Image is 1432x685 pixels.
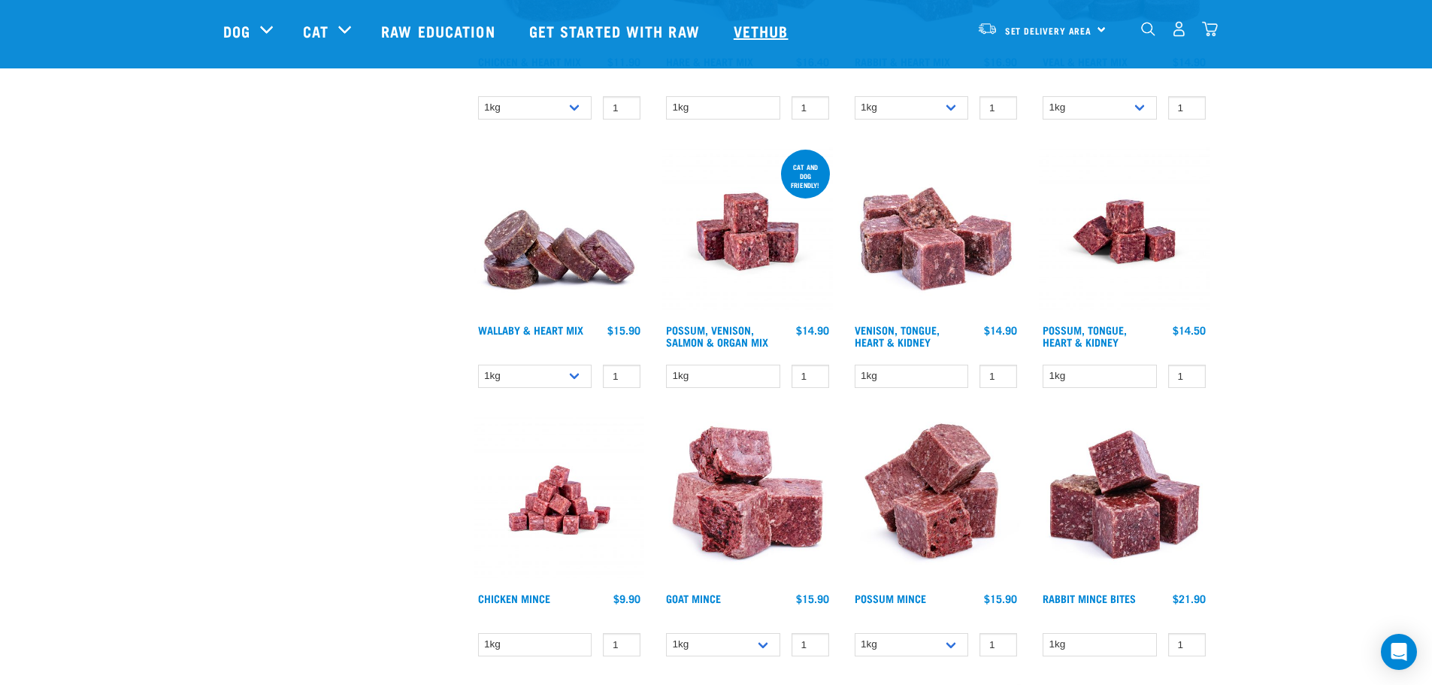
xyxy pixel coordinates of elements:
input: 1 [979,96,1017,120]
img: Possum Venison Salmon Organ 1626 [662,147,833,317]
input: 1 [792,96,829,120]
input: 1 [603,365,640,388]
a: Get started with Raw [514,1,719,61]
img: 1102 Possum Mince 01 [851,415,1022,586]
div: $15.90 [607,324,640,336]
img: Whole Minced Rabbit Cubes 01 [1039,415,1209,586]
input: 1 [979,633,1017,656]
div: $14.90 [796,324,829,336]
a: Cat [303,20,328,42]
a: Vethub [719,1,807,61]
input: 1 [1168,365,1206,388]
a: Possum, Tongue, Heart & Kidney [1043,327,1127,344]
img: home-icon@2x.png [1202,21,1218,37]
a: Raw Education [366,1,513,61]
img: user.png [1171,21,1187,37]
a: Venison, Tongue, Heart & Kidney [855,327,940,344]
img: Chicken M Ince 1613 [474,415,645,586]
a: Possum, Venison, Salmon & Organ Mix [666,327,768,344]
a: Dog [223,20,250,42]
img: van-moving.png [977,22,998,35]
img: 1093 Wallaby Heart Medallions 01 [474,147,645,317]
input: 1 [792,633,829,656]
img: Possum Tongue Heart Kidney 1682 [1039,147,1209,317]
img: home-icon-1@2x.png [1141,22,1155,36]
div: $21.90 [1173,593,1206,605]
div: Open Intercom Messenger [1381,634,1417,670]
img: Pile Of Cubed Venison Tongue Mix For Pets [851,147,1022,317]
div: cat and dog friendly! [781,156,830,196]
input: 1 [979,365,1017,388]
input: 1 [1168,633,1206,656]
a: Goat Mince [666,596,721,601]
input: 1 [603,96,640,120]
input: 1 [792,365,829,388]
input: 1 [1168,96,1206,120]
a: Chicken Mince [478,596,550,601]
div: $15.90 [796,593,829,605]
div: $14.50 [1173,324,1206,336]
div: $9.90 [613,593,640,605]
span: Set Delivery Area [1005,28,1092,33]
div: $15.90 [984,593,1017,605]
a: Rabbit Mince Bites [1043,596,1136,601]
a: Wallaby & Heart Mix [478,327,583,332]
img: 1077 Wild Goat Mince 01 [662,415,833,586]
input: 1 [603,633,640,656]
div: $14.90 [984,324,1017,336]
a: Possum Mince [855,596,926,601]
